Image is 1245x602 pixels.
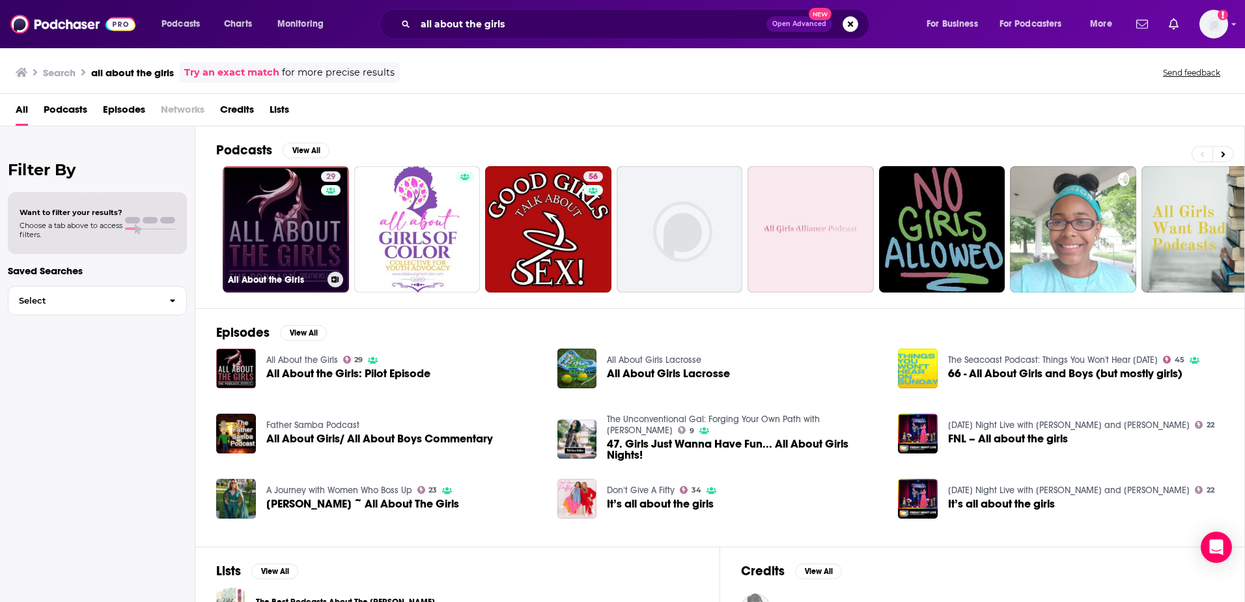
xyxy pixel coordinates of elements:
span: [PERSON_NAME] ~ All About The Girls [266,498,459,509]
span: All [16,99,28,126]
span: Networks [161,99,204,126]
span: More [1090,15,1112,33]
button: View All [280,325,327,341]
span: Open Advanced [772,21,826,27]
span: 34 [692,487,701,493]
a: FNL – All about the girls [948,433,1068,444]
a: Don‘t Give A Fifty [607,485,675,496]
div: Search podcasts, credits, & more... [392,9,882,39]
img: It’s all about the girls [898,479,938,519]
a: Lists [270,99,289,126]
a: All About Girls Lacrosse [557,349,597,388]
span: Logged in as Padilla_3 [1199,10,1228,38]
div: Open Intercom Messenger [1201,532,1232,563]
a: Friday Night Live with David and Sue [948,485,1190,496]
a: ListsView All [216,563,298,579]
img: All About Girls/ All About Boys Commentary [216,414,256,453]
a: 66 - All About Girls and Boys (but mostly girls) [948,368,1182,379]
a: PodcastsView All [216,142,329,158]
a: A Journey with Women Who Boss Up [266,485,412,496]
a: Episodes [103,99,145,126]
a: 22 [1195,421,1214,429]
button: open menu [991,14,1081,35]
a: 56 [583,171,603,182]
span: For Business [927,15,978,33]
button: open menu [268,14,341,35]
svg: Add a profile image [1218,10,1228,20]
a: The Unconventional Gal: Forging Your Own Path with Cherry Dollface [607,414,820,436]
a: It’s all about the girls [607,498,714,509]
button: open menu [1081,14,1128,35]
span: 29 [326,171,335,184]
span: Select [8,296,159,305]
img: Jenny ~ All About The Girls [216,479,256,519]
a: Podcasts [44,99,87,126]
span: New [809,8,832,20]
a: All About Girls Lacrosse [607,368,730,379]
span: 9 [690,428,694,434]
button: open menu [152,14,217,35]
span: 22 [1207,422,1214,428]
a: 45 [1163,356,1184,364]
span: Monitoring [277,15,324,33]
button: open menu [917,14,994,35]
span: Charts [224,15,252,33]
span: 45 [1175,357,1184,363]
h2: Filter By [8,160,187,179]
h3: Search [43,66,76,79]
span: 22 [1207,487,1214,493]
a: All About Girls/ All About Boys Commentary [266,433,493,444]
a: 23 [417,486,438,494]
span: 29 [354,357,363,363]
a: 56 [485,166,611,293]
p: Saved Searches [8,265,187,277]
a: All About the Girls: Pilot Episode [266,368,430,379]
a: Credits [220,99,254,126]
a: It’s all about the girls [948,498,1055,509]
a: Jenny ~ All About The Girls [266,498,459,509]
a: 47. Girls Just Wanna Have Fun... All About Girls Nights! [607,438,882,461]
a: Father Samba Podcast [266,420,359,431]
img: 66 - All About Girls and Boys (but mostly girls) [898,349,938,388]
a: 29 [321,171,341,182]
button: View All [251,564,298,579]
a: 29All About the Girls [223,166,349,293]
a: Friday Night Live with David and Sue [948,420,1190,431]
a: All About Girls Lacrosse [607,354,701,365]
h2: Credits [741,563,785,579]
h2: Episodes [216,324,270,341]
span: 56 [589,171,598,184]
h3: All About the Girls [228,274,322,285]
img: It’s all about the girls [557,479,597,519]
a: Podchaser - Follow, Share and Rate Podcasts [10,12,135,36]
h2: Lists [216,563,241,579]
button: Open AdvancedNew [766,16,832,32]
span: Podcasts [161,15,200,33]
h2: Podcasts [216,142,272,158]
img: 47. Girls Just Wanna Have Fun... All About Girls Nights! [557,420,597,459]
span: Want to filter your results? [20,208,122,217]
a: 9 [678,426,694,434]
a: All About the Girls: Pilot Episode [216,349,256,388]
span: for more precise results [282,65,395,80]
a: All About the Girls [266,354,338,365]
button: Send feedback [1159,67,1224,78]
img: User Profile [1199,10,1228,38]
a: Show notifications dropdown [1131,13,1153,35]
h3: all about the girls [91,66,174,79]
a: Charts [216,14,260,35]
a: 29 [343,356,363,364]
img: FNL – All about the girls [898,414,938,453]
